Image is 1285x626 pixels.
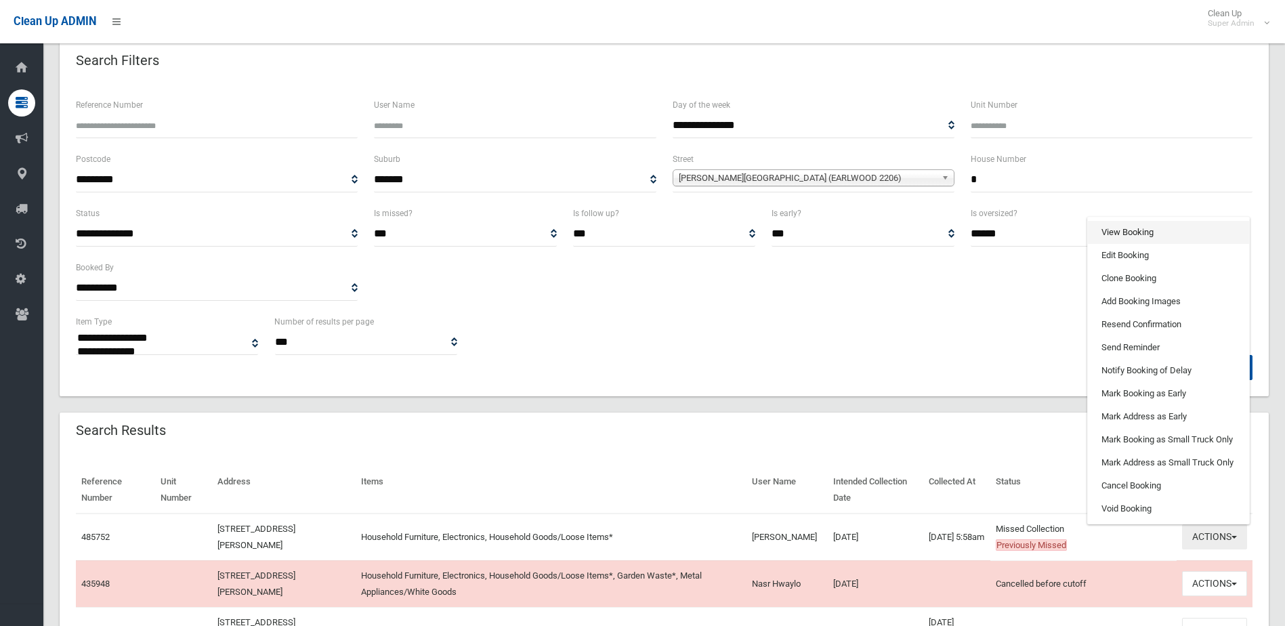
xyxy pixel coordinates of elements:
small: Super Admin [1208,18,1255,28]
a: 435948 [81,579,110,589]
a: Add Booking Images [1088,290,1249,313]
label: Is oversized? [971,206,1017,221]
label: Street [673,152,694,167]
td: [DATE] 5:58am [923,514,990,561]
td: Cancelled before cutoff [990,560,1177,607]
a: Edit Booking [1088,244,1249,267]
th: Items [356,467,746,514]
a: Mark Booking as Small Truck Only [1088,428,1249,451]
a: Resend Confirmation [1088,313,1249,336]
label: User Name [374,98,415,112]
label: Suburb [374,152,400,167]
a: View Booking [1088,221,1249,244]
a: Notify Booking of Delay [1088,359,1249,382]
label: Item Type [76,314,112,329]
th: Collected At [923,467,990,514]
label: Is follow up? [573,206,619,221]
td: Missed Collection [990,514,1177,561]
label: Booked By [76,260,114,275]
label: Day of the week [673,98,730,112]
a: Mark Booking as Early [1088,382,1249,405]
a: Mark Address as Small Truck Only [1088,451,1249,474]
td: [DATE] [828,514,923,561]
label: Postcode [76,152,110,167]
a: [STREET_ADDRESS][PERSON_NAME] [217,570,295,597]
td: [DATE] [828,560,923,607]
a: Cancel Booking [1088,474,1249,497]
label: House Number [971,152,1026,167]
th: Reference Number [76,467,155,514]
th: User Name [746,467,828,514]
th: Address [212,467,356,514]
td: [PERSON_NAME] [746,514,828,561]
button: Actions [1182,524,1247,549]
td: Household Furniture, Electronics, Household Goods/Loose Items*, Garden Waste*, Metal Appliances/W... [356,560,746,607]
a: Send Reminder [1088,336,1249,359]
button: Actions [1182,571,1247,596]
label: Status [76,206,100,221]
a: Void Booking [1088,497,1249,520]
a: Clone Booking [1088,267,1249,290]
span: Previously Missed [996,539,1067,551]
td: Household Furniture, Electronics, Household Goods/Loose Items* [356,514,746,561]
span: Clean Up ADMIN [14,15,96,28]
a: 485752 [81,532,110,542]
label: Is missed? [374,206,413,221]
label: Unit Number [971,98,1017,112]
span: Clean Up [1201,8,1268,28]
a: [STREET_ADDRESS][PERSON_NAME] [217,524,295,550]
label: Reference Number [76,98,143,112]
header: Search Filters [60,47,175,74]
label: Is early? [772,206,801,221]
label: Number of results per page [274,314,374,329]
span: [PERSON_NAME][GEOGRAPHIC_DATA] (EARLWOOD 2206) [679,170,936,186]
a: Mark Address as Early [1088,405,1249,428]
td: Nasr Hwaylo [746,560,828,607]
th: Intended Collection Date [828,467,923,514]
th: Status [990,467,1177,514]
header: Search Results [60,417,182,444]
th: Unit Number [155,467,212,514]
